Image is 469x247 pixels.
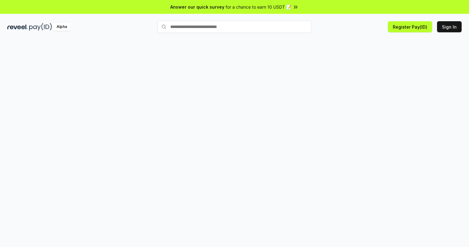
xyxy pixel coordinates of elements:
[53,23,70,31] div: Alpha
[7,23,28,31] img: reveel_dark
[437,21,462,32] button: Sign In
[29,23,52,31] img: pay_id
[170,4,224,10] span: Answer our quick survey
[226,4,291,10] span: for a chance to earn 10 USDT 📝
[388,21,432,32] button: Register Pay(ID)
